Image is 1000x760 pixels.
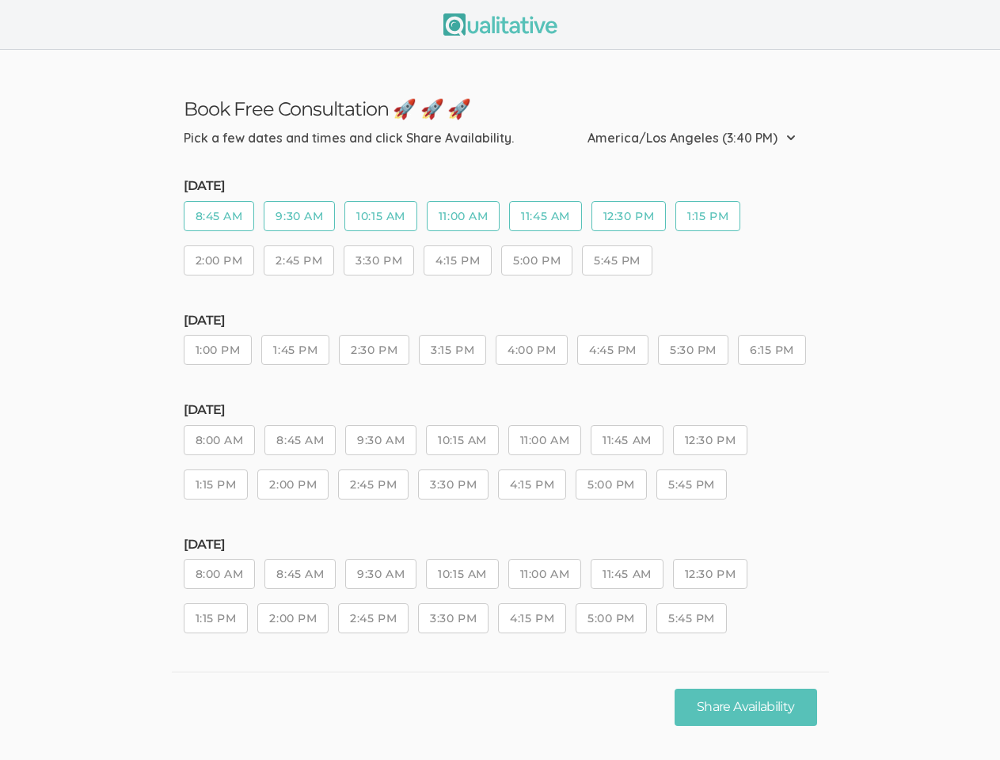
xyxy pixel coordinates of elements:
[184,129,514,147] div: Pick a few dates and times and click Share Availability.
[656,469,727,500] button: 5:45 PM
[345,559,416,589] button: 9:30 AM
[338,603,409,633] button: 2:45 PM
[345,425,416,455] button: 9:30 AM
[184,469,249,500] button: 1:15 PM
[419,335,486,365] button: 3:15 PM
[418,469,489,500] button: 3:30 PM
[509,201,581,231] button: 11:45 AM
[344,245,414,275] button: 3:30 PM
[576,603,647,633] button: 5:00 PM
[338,469,409,500] button: 2:45 PM
[184,335,253,365] button: 1:00 PM
[576,469,647,500] button: 5:00 PM
[498,603,566,633] button: 4:15 PM
[498,469,566,500] button: 4:15 PM
[184,559,256,589] button: 8:00 AM
[339,335,409,365] button: 2:30 PM
[344,201,416,231] button: 10:15 AM
[508,559,581,589] button: 11:00 AM
[184,603,249,633] button: 1:15 PM
[184,313,817,328] h5: [DATE]
[264,425,336,455] button: 8:45 AM
[426,559,498,589] button: 10:15 AM
[257,469,329,500] button: 2:00 PM
[424,245,492,275] button: 4:15 PM
[673,425,747,455] button: 12:30 PM
[656,603,727,633] button: 5:45 PM
[184,403,817,417] h5: [DATE]
[738,335,806,365] button: 6:15 PM
[591,559,663,589] button: 11:45 AM
[184,201,255,231] button: 8:45 AM
[184,425,256,455] button: 8:00 AM
[264,245,334,275] button: 2:45 PM
[257,603,329,633] button: 2:00 PM
[582,245,652,275] button: 5:45 PM
[184,97,817,120] h3: Book Free Consultation 🚀 🚀 🚀
[443,13,557,36] img: Qualitative
[418,603,489,633] button: 3:30 PM
[496,335,568,365] button: 4:00 PM
[427,201,500,231] button: 11:00 AM
[591,201,666,231] button: 12:30 PM
[264,201,335,231] button: 9:30 AM
[577,335,648,365] button: 4:45 PM
[675,689,816,726] button: Share Availability
[501,245,572,275] button: 5:00 PM
[264,559,336,589] button: 8:45 AM
[184,179,817,193] h5: [DATE]
[184,538,817,552] h5: [DATE]
[261,335,329,365] button: 1:45 PM
[184,245,255,275] button: 2:00 PM
[508,425,581,455] button: 11:00 AM
[673,559,747,589] button: 12:30 PM
[658,335,728,365] button: 5:30 PM
[426,425,498,455] button: 10:15 AM
[591,425,663,455] button: 11:45 AM
[675,201,740,231] button: 1:15 PM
